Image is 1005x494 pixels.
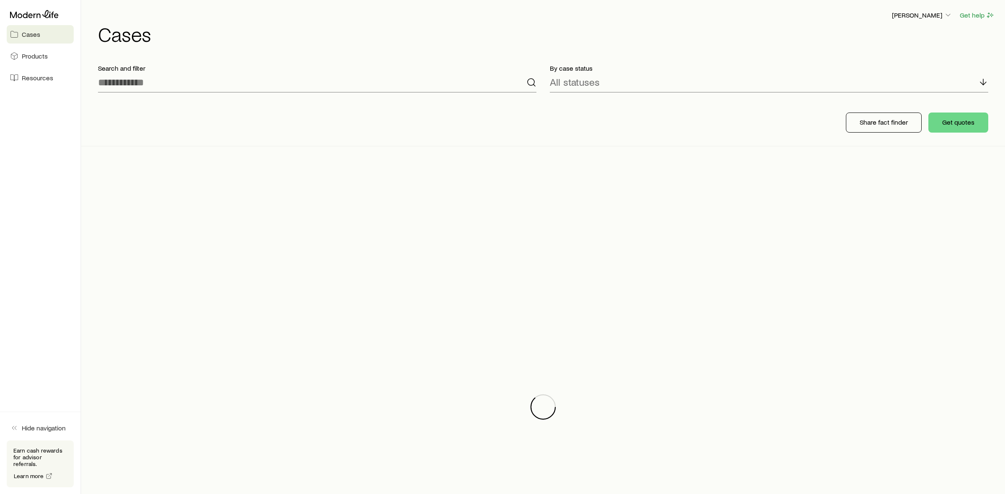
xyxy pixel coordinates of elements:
[98,64,536,72] p: Search and filter
[22,30,40,38] span: Cases
[892,11,952,19] p: [PERSON_NAME]
[892,10,953,20] button: [PERSON_NAME]
[7,47,74,65] a: Products
[860,118,908,126] p: Share fact finder
[550,76,600,88] p: All statuses
[22,424,66,432] span: Hide navigation
[22,52,48,60] span: Products
[846,113,922,133] button: Share fact finder
[7,25,74,44] a: Cases
[7,440,74,487] div: Earn cash rewards for advisor referrals.Learn more
[928,113,988,133] button: Get quotes
[98,24,995,44] h1: Cases
[14,473,44,479] span: Learn more
[13,447,67,467] p: Earn cash rewards for advisor referrals.
[7,419,74,437] button: Hide navigation
[22,74,53,82] span: Resources
[959,10,995,20] button: Get help
[550,64,988,72] p: By case status
[7,69,74,87] a: Resources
